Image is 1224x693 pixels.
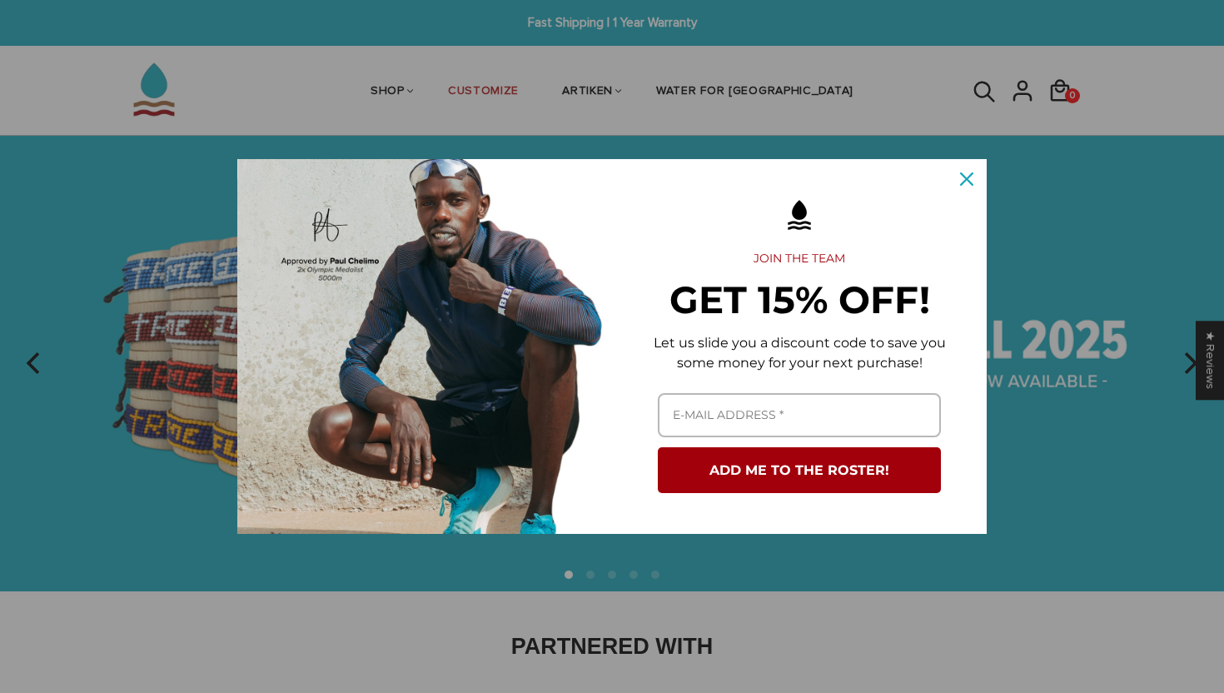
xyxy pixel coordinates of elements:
strong: GET 15% OFF! [669,277,930,322]
input: Email field [658,393,941,437]
p: Let us slide you a discount code to save you some money for your next purchase! [639,333,960,373]
button: ADD ME TO THE ROSTER! [658,447,941,493]
h2: JOIN THE TEAM [639,252,960,267]
button: Close [947,159,987,199]
svg: close icon [960,172,973,186]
